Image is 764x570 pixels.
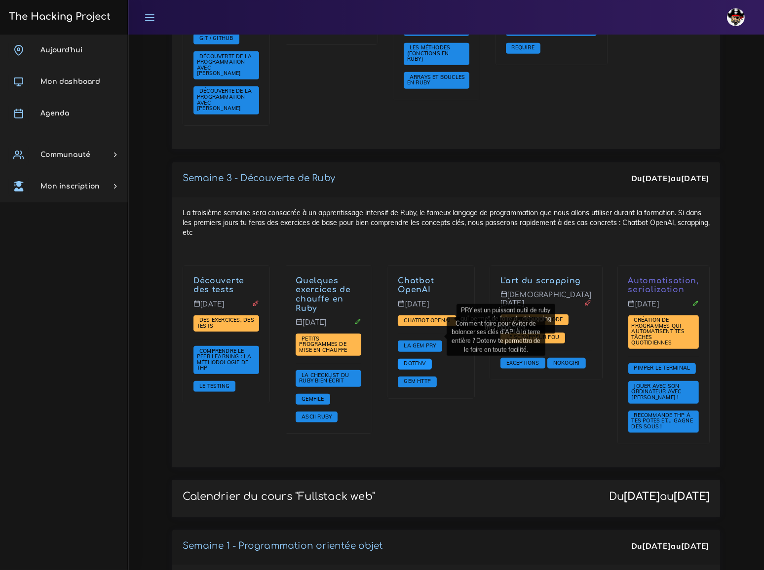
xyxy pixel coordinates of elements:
[40,151,90,158] span: Communauté
[674,491,710,502] strong: [DATE]
[299,335,349,353] a: Petits programmes de mise en chauffe
[197,87,252,112] span: Découverte de la programmation avec [PERSON_NAME]
[299,372,349,385] a: La checklist du Ruby bien écrit
[183,491,375,503] p: Calendrier du cours "Fullstack web"
[197,53,252,77] a: Découverte de la programmation avec [PERSON_NAME]
[193,300,259,316] p: [DATE]
[197,316,254,329] span: Des exercices, des tests
[407,74,465,86] a: Arrays et boucles en Ruby
[551,359,582,366] a: Nokogiri
[401,378,433,385] a: Gem HTTP
[632,364,693,371] span: Pimper le terminal
[299,372,349,384] span: La checklist du Ruby bien écrit
[183,541,382,551] a: Semaine 1 - Programmation orientée objet
[407,44,451,63] a: Les méthodes (fonctions en Ruby)
[631,173,710,184] div: Du au
[197,35,236,41] span: Git / Github
[401,378,433,384] span: Gem HTTP
[296,276,350,313] a: Quelques exercices de chauffe en Ruby
[631,540,710,552] div: Du au
[681,541,710,551] strong: [DATE]
[500,276,581,285] a: L'art du scrapping
[632,316,685,346] span: Création de programmes qui automatisent tes tâches quotidiennes
[609,491,710,503] div: Du au
[183,173,335,183] a: Semaine 3 - Découverte de Ruby
[504,359,542,366] a: Exceptions
[40,183,100,190] span: Mon inscription
[401,342,438,349] a: La gem PRY
[40,78,100,85] span: Mon dashboard
[401,317,453,324] a: Chatbot OpenAI
[447,317,545,356] div: Comment faire pour éviter de balancer ses clés d'API à la terre entière ? Dotenv te permettra de ...
[509,44,537,51] a: Require
[624,491,660,502] strong: [DATE]
[628,276,699,295] p: Automatisation, serialization
[632,412,693,430] span: Recommande THP à tes potes et... gagne des sous !
[299,414,334,420] a: ASCII Ruby
[398,300,463,316] p: [DATE]
[398,276,434,295] a: Chatbot OpenAI
[457,304,555,334] div: PRY est un puissant outil de ruby qui permet de faire du debugging très facilement.
[401,360,428,367] span: Dotenv
[407,44,451,62] span: Les méthodes (fonctions en Ruby)
[197,382,232,389] a: Le testing
[642,541,671,551] strong: [DATE]
[197,317,254,330] a: Des exercices, des tests
[172,197,720,467] div: La troisième semaine sera consacrée à un apprentissage intensif de Ruby, le fameux langage de pro...
[642,173,671,183] strong: [DATE]
[197,35,236,42] a: Git / Github
[197,88,252,112] a: Découverte de la programmation avec [PERSON_NAME]
[6,11,111,22] h3: The Hacking Project
[197,348,251,372] a: Comprendre le peer learning : la méthodologie de THP
[40,46,82,54] span: Aujourd'hui
[681,173,710,183] strong: [DATE]
[193,276,244,295] a: Découverte des tests
[628,300,699,316] p: [DATE]
[299,395,326,402] a: Gemfile
[632,382,682,401] span: Jouer avec son ordinateur avec [PERSON_NAME] !
[727,8,745,26] img: avatar
[296,318,361,334] p: [DATE]
[197,347,251,372] span: Comprendre le peer learning : la méthodologie de THP
[40,110,69,117] span: Agenda
[401,360,428,367] a: Dotenv
[500,291,592,315] p: [DEMOGRAPHIC_DATA][DATE]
